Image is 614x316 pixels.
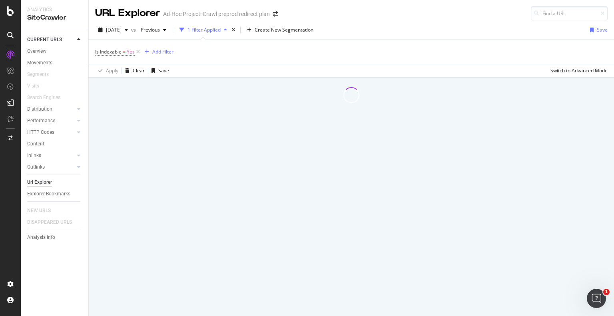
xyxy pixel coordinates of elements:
div: HTTP Codes [27,128,54,137]
a: Distribution [27,105,75,113]
div: times [230,26,237,34]
div: arrow-right-arrow-left [273,11,278,17]
div: Apply [106,67,118,74]
a: HTTP Codes [27,128,75,137]
a: Movements [27,59,83,67]
div: Url Explorer [27,178,52,187]
div: Inlinks [27,151,41,160]
div: Outlinks [27,163,45,171]
div: DISAPPEARED URLS [27,218,72,227]
div: Save [597,26,608,33]
a: Performance [27,117,75,125]
div: Save [158,67,169,74]
a: Analysis Info [27,233,83,242]
span: 1 [603,289,610,295]
span: vs [131,26,138,33]
div: Movements [27,59,52,67]
button: Switch to Advanced Mode [547,64,608,77]
div: CURRENT URLS [27,36,62,44]
div: NEW URLS [27,207,51,215]
div: Analysis Info [27,233,55,242]
a: CURRENT URLS [27,36,75,44]
div: 1 Filter Applied [187,26,221,33]
span: Create New Segmentation [255,26,313,33]
button: Create New Segmentation [244,24,317,36]
div: Performance [27,117,55,125]
span: Is Indexable [95,48,122,55]
div: Add Filter [152,48,173,55]
a: Inlinks [27,151,75,160]
button: [DATE] [95,24,131,36]
a: Url Explorer [27,178,83,187]
a: Explorer Bookmarks [27,190,83,198]
div: Overview [27,47,46,56]
button: 1 Filter Applied [176,24,230,36]
a: Segments [27,70,57,79]
a: Content [27,140,83,148]
div: Clear [133,67,145,74]
input: Find a URL [531,6,608,20]
iframe: Intercom live chat [587,289,606,308]
button: Add Filter [142,47,173,57]
div: URL Explorer [95,6,160,20]
a: Search Engines [27,93,68,102]
div: Ad-Hoc Project: Crawl preprod redirect plan [163,10,270,18]
span: Previous [138,26,160,33]
span: Yes [127,46,135,58]
div: Visits [27,82,39,90]
div: SiteCrawler [27,13,82,22]
div: Content [27,140,44,148]
div: Switch to Advanced Mode [550,67,608,74]
div: Explorer Bookmarks [27,190,70,198]
button: Previous [138,24,169,36]
button: Clear [122,64,145,77]
a: Overview [27,47,83,56]
button: Apply [95,64,118,77]
a: Outlinks [27,163,75,171]
a: NEW URLS [27,207,59,215]
button: Save [587,24,608,36]
a: Visits [27,82,47,90]
div: Analytics [27,6,82,13]
div: Search Engines [27,93,60,102]
button: Save [148,64,169,77]
a: DISAPPEARED URLS [27,218,80,227]
span: = [123,48,126,55]
span: 2025 Sep. 18th [106,26,122,33]
div: Segments [27,70,49,79]
div: Distribution [27,105,52,113]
